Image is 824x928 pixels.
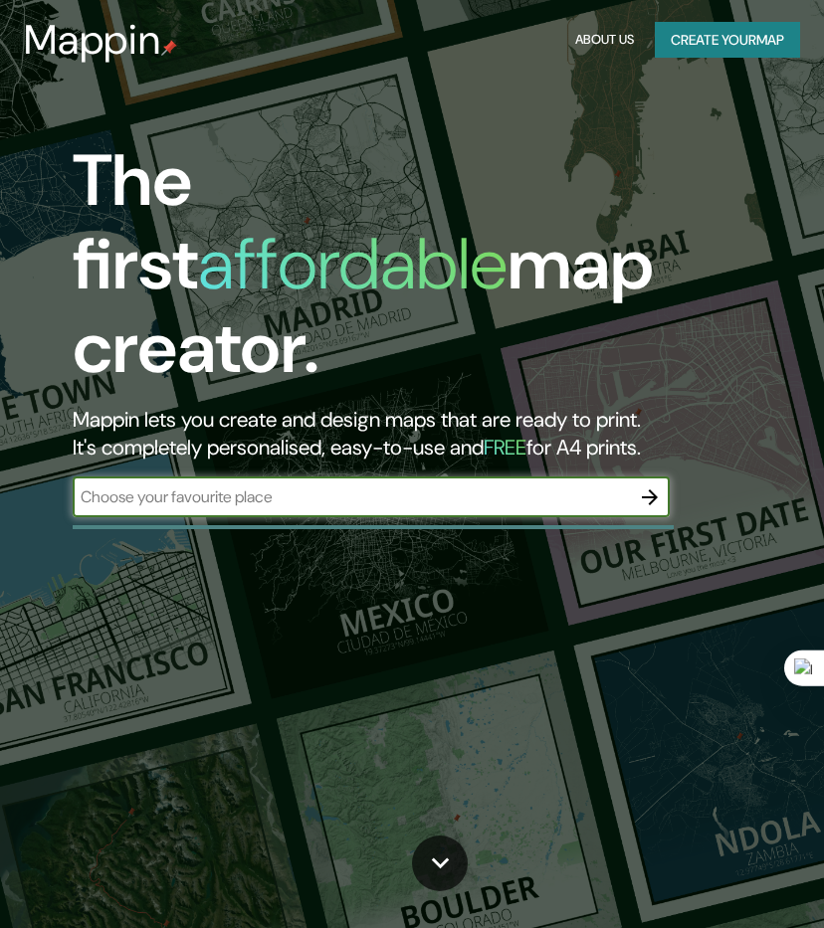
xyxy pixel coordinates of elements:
h5: FREE [484,434,526,462]
input: Choose your favourite place [73,485,630,508]
h1: The first map creator. [73,139,731,406]
button: Create yourmap [655,22,800,59]
h1: affordable [198,218,508,310]
h2: Mappin lets you create and design maps that are ready to print. It's completely personalised, eas... [73,406,731,462]
button: About Us [570,22,639,59]
img: mappin-pin [161,40,177,56]
h3: Mappin [24,16,161,64]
